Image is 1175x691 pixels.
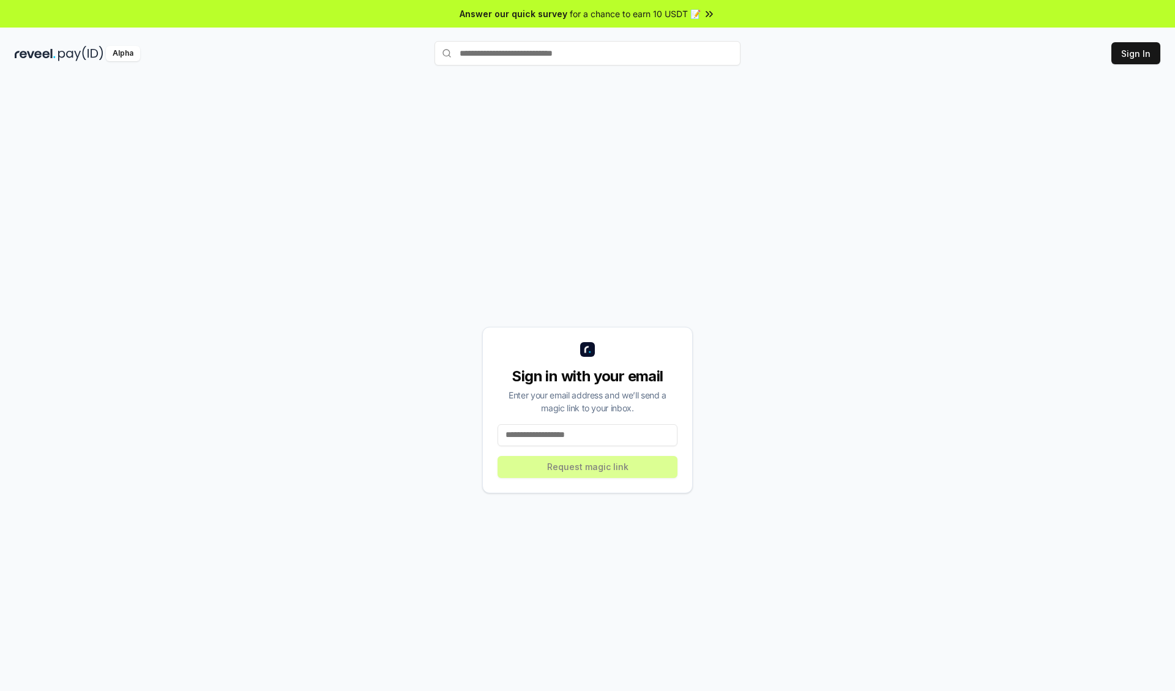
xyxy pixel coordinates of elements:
img: logo_small [580,342,595,357]
img: reveel_dark [15,46,56,61]
span: for a chance to earn 10 USDT 📝 [570,7,701,20]
div: Sign in with your email [498,367,677,386]
span: Answer our quick survey [460,7,567,20]
div: Alpha [106,46,140,61]
img: pay_id [58,46,103,61]
button: Sign In [1111,42,1160,64]
div: Enter your email address and we’ll send a magic link to your inbox. [498,389,677,414]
